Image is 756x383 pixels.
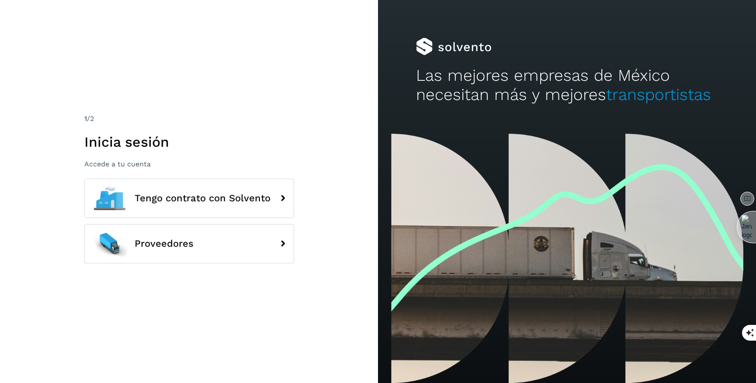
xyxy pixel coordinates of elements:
h2: Las mejores empresas de México necesitan más y mejores [416,66,718,105]
span: Proveedores [135,238,194,249]
span: 1 [84,114,87,123]
button: Tengo contrato con Solvento [84,179,294,218]
h1: Inicia sesión [84,134,294,150]
div: /2 [84,114,294,124]
span: Tengo contrato con Solvento [135,193,270,204]
span: transportistas [606,85,711,104]
p: Accede a tu cuenta [84,160,294,168]
button: Proveedores [84,224,294,263]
